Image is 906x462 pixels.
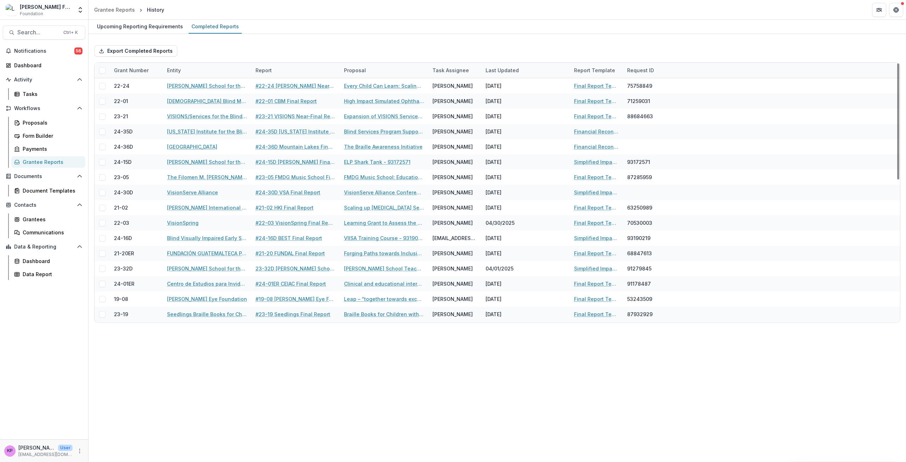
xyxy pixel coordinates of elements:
[110,63,163,78] div: Grant Number
[432,219,473,227] div: [PERSON_NAME]
[251,63,340,78] div: Report
[486,265,514,272] div: 04/01/2025
[256,97,317,105] a: #22-01 CBM Final Report
[74,47,82,55] span: 56
[432,97,473,105] div: [PERSON_NAME]
[627,310,653,318] div: 87932929
[14,202,74,208] span: Contacts
[574,143,619,150] a: Financial Reconciliation Only Report Template (NO reconciliation template)
[114,82,130,90] div: 22-24
[256,189,320,196] a: #24-30D VSA Final Report
[23,187,80,194] div: Document Templates
[432,310,473,318] div: [PERSON_NAME]
[114,265,133,272] div: 23-32D
[23,216,80,223] div: Grantees
[570,63,623,78] div: Report Template
[486,128,501,135] div: [DATE]
[627,234,650,242] div: 93190219
[256,173,336,181] a: #23-05 FMDG Music School Final Report
[6,4,17,16] img: Lavelle Fund for the Blind
[627,295,652,303] div: 53243509
[574,219,619,227] a: Final Report Template
[432,128,473,135] div: [PERSON_NAME]
[167,204,247,211] a: [PERSON_NAME] International (HKI)
[114,250,134,257] div: 21-20ER
[14,62,80,69] div: Dashboard
[432,82,473,90] div: [PERSON_NAME]
[344,158,411,166] a: ELP Shark Tank - 93172571
[344,295,424,303] a: Leap – “together towards excellence” [PERSON_NAME] collaborative development series to enhance ey...
[256,280,326,287] a: #24-01ER CEIAC Final Report
[627,219,652,227] div: 70530003
[167,295,247,303] a: [PERSON_NAME] Eye Foundation
[872,3,886,17] button: Partners
[627,280,651,287] div: 91178487
[256,204,314,211] a: #21-02 HKI Final Report
[91,5,138,15] a: Grantee Reports
[11,227,85,238] a: Communications
[574,113,619,120] a: Final Report Template
[114,295,128,303] div: 19-08
[481,67,523,74] div: Last Updated
[256,219,336,227] a: #22-03 VisionSpring Final Report
[574,265,619,272] a: Simplified Impact Report Template
[167,173,247,181] a: The Filomen M. [PERSON_NAME] Music School
[94,20,186,34] a: Upcoming Reporting Requirements
[114,173,129,181] div: 23-05
[344,173,424,181] a: FMDG Music School: Education, Performance, and Resource Center - 87285959
[14,77,74,83] span: Activity
[486,158,501,166] div: [DATE]
[432,280,473,287] div: [PERSON_NAME]
[486,310,501,318] div: [DATE]
[23,229,80,236] div: Communications
[486,204,501,211] div: [DATE]
[344,250,424,257] a: Forging Paths towards Inclusion and Sustainability - 68847613
[256,265,336,272] a: 23-32D [PERSON_NAME] School Final Report
[3,74,85,85] button: Open Activity
[18,444,55,451] p: [PERSON_NAME]
[623,63,676,78] div: Request ID
[574,234,619,242] a: Simplified Impact Report Template
[167,189,218,196] a: VisionServe Alliance
[23,90,80,98] div: Tasks
[114,143,133,150] div: 24-36D
[344,128,424,135] a: Blind Services Program Support at [GEOGRAPHIC_DATA]
[574,310,619,318] a: Final Report Template
[167,158,247,166] a: [PERSON_NAME] School for the Blind
[3,103,85,114] button: Open Workflows
[432,234,477,242] div: [EMAIL_ADDRESS][DOMAIN_NAME]
[11,185,85,196] a: Document Templates
[256,82,336,90] a: #22-24 [PERSON_NAME] Near-Final Report
[114,158,132,166] div: 24-15D
[432,204,473,211] div: [PERSON_NAME]
[627,97,650,105] div: 71259031
[574,250,619,257] a: Final Report Template
[167,113,247,120] a: VISIONS/Services for the Blind and Visually Impaired
[344,97,424,105] a: High Impact Simulated Ophthalmic Surgical Training in [GEOGRAPHIC_DATA] - 71259031
[114,280,134,287] div: 24-01ER
[574,204,619,211] a: Final Report Template
[486,219,515,227] div: 04/30/2025
[344,113,424,120] a: Expansion of VISIONS Services in [GEOGRAPHIC_DATA], [GEOGRAPHIC_DATA] and the [PERSON_NAME][GEOGR...
[627,82,652,90] div: 75758849
[256,143,336,150] a: #24-36D Mountain Lakes Final Financial Reconciliation
[344,189,424,196] a: VisionServe Alliance Conference Scholarship Program
[432,250,473,257] div: [PERSON_NAME]
[110,67,153,74] div: Grant Number
[91,5,167,15] nav: breadcrumb
[344,234,424,242] a: VIISA Training Course - 93190219
[14,173,74,179] span: Documents
[3,45,85,57] button: Notifications56
[432,113,473,120] div: [PERSON_NAME]
[432,158,473,166] div: [PERSON_NAME]
[486,280,501,287] div: [DATE]
[574,189,619,196] a: Simplified Impact Report Template
[428,67,473,74] div: Task Assignee
[163,63,251,78] div: Entity
[574,173,619,181] a: Final Report Template
[340,63,428,78] div: Proposal
[14,244,74,250] span: Data & Reporting
[486,295,501,303] div: [DATE]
